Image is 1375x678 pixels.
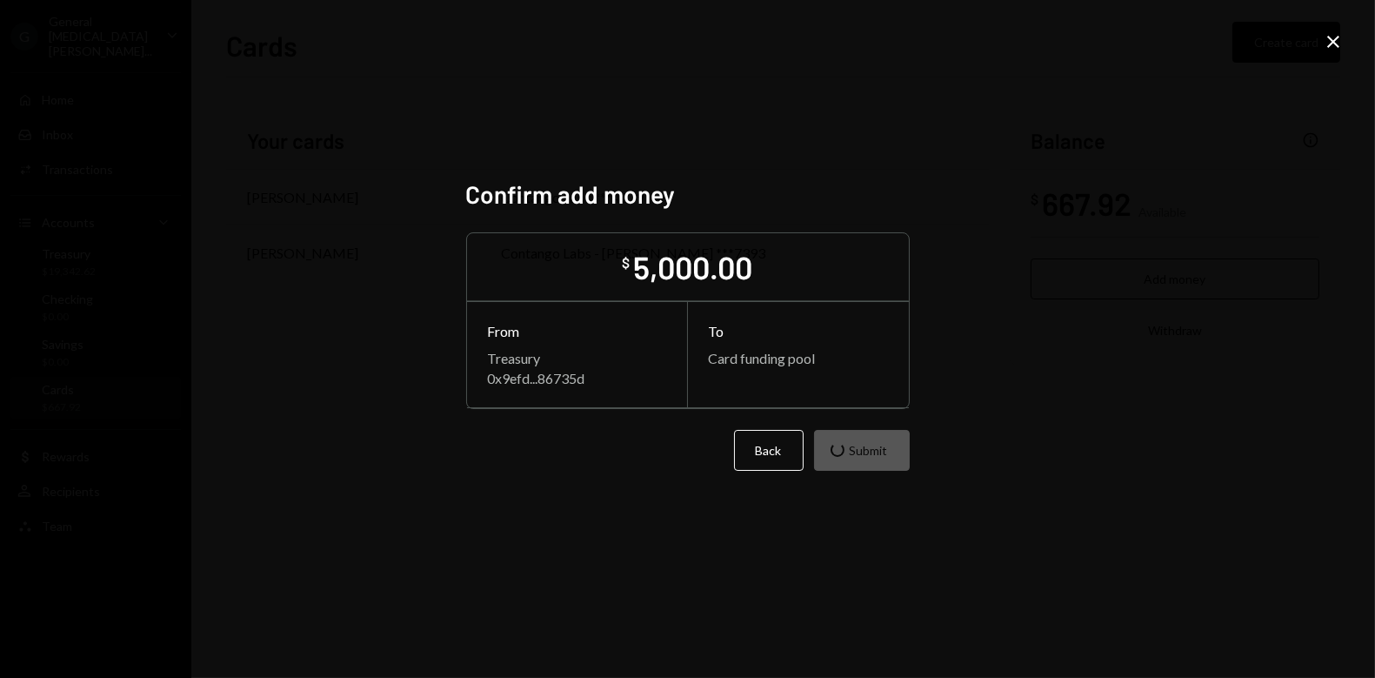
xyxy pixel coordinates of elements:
div: To [709,323,888,339]
div: Treasury [488,350,666,366]
div: 0x9efd...86735d [488,370,666,386]
div: From [488,323,666,339]
div: 5,000.00 [634,247,753,286]
h2: Confirm add money [466,178,910,211]
div: $ [623,254,631,272]
button: Back [734,430,804,471]
div: Card funding pool [709,350,888,366]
